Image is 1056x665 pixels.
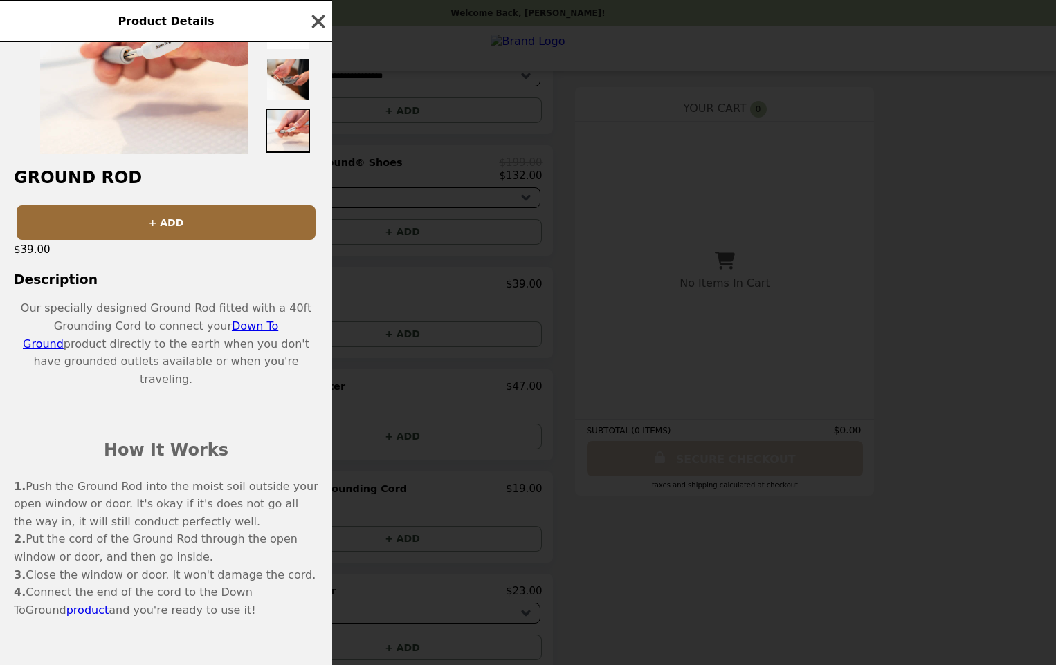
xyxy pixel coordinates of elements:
strong: 3. [14,568,26,581]
a: product [66,603,109,617]
img: Thumbnail 4 [266,109,310,153]
button: + ADD [17,205,316,240]
p: Close the window or door. It won't damage the cord. [14,566,318,584]
strong: 1. [14,480,26,493]
strong: 4. [14,586,26,599]
img: Thumbnail 3 [266,57,310,102]
p: Push the Ground Rod into the moist soil outside your open window or door. It's okay if it's does ... [14,478,318,531]
p: Connect the end of the cord to the Down To Ground and you're ready to use it! [14,583,318,619]
strong: 2. [14,532,26,545]
span: Product Details [118,15,214,28]
p: Put the cord of the Ground Rod through the open window or door, and then go inside. [14,530,318,565]
a: Down To Ground [23,319,278,350]
span: Our specially designed Ground Rod fitted with a 40ft Grounding Cord to connect your product direc... [21,301,311,385]
span: How It Works [104,440,228,460]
